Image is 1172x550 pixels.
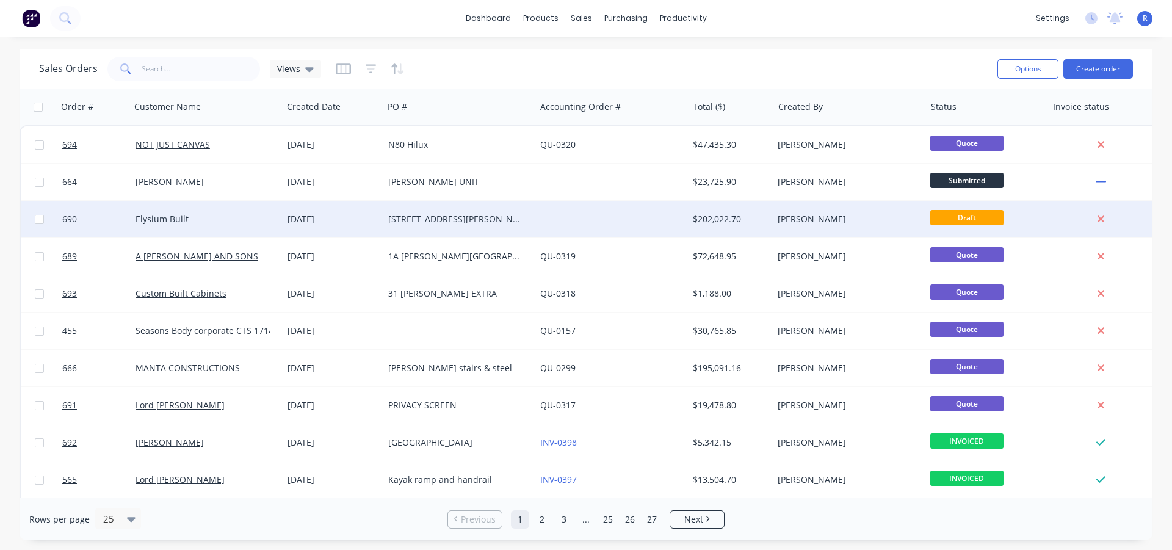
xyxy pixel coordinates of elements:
div: [DATE] [288,474,378,486]
div: [PERSON_NAME] [778,176,913,188]
span: 691 [62,399,77,411]
a: Page 27 [643,510,661,529]
a: [PERSON_NAME] [136,436,204,448]
div: Order # [61,101,93,113]
span: Draft [930,210,1004,225]
div: $5,342.15 [693,436,764,449]
a: Previous page [448,513,502,526]
a: Page 2 [533,510,551,529]
div: [GEOGRAPHIC_DATA] [388,436,524,449]
span: Views [277,62,300,75]
span: Rows per page [29,513,90,526]
span: Quote [930,322,1004,337]
a: Page 26 [621,510,639,529]
input: Search... [142,57,261,81]
span: R [1143,13,1148,24]
a: 693 [62,275,136,312]
a: 565 [62,461,136,498]
span: Quote [930,396,1004,411]
div: Created By [778,101,823,113]
div: [DATE] [288,139,378,151]
div: $195,091.16 [693,362,764,374]
a: 694 [62,126,136,163]
a: 455 [62,313,136,349]
a: A [PERSON_NAME] AND SONS [136,250,258,262]
div: [PERSON_NAME] stairs & steel [388,362,524,374]
a: QU-0317 [540,399,576,411]
a: QU-0319 [540,250,576,262]
div: [PERSON_NAME] [778,362,913,374]
span: Next [684,513,703,526]
a: Custom Built Cabinets [136,288,226,299]
a: INV-0398 [540,436,577,448]
span: Quote [930,284,1004,300]
a: QU-0157 [540,325,576,336]
div: purchasing [598,9,654,27]
div: $13,504.70 [693,474,764,486]
div: [DATE] [288,250,378,262]
div: 1A [PERSON_NAME][GEOGRAPHIC_DATA][PERSON_NAME] [388,250,524,262]
div: $72,648.95 [693,250,764,262]
a: Elysium Built [136,213,189,225]
a: Page 3 [555,510,573,529]
a: Seasons Body corporate CTS 17147 [136,325,278,336]
span: 666 [62,362,77,374]
span: Quote [930,247,1004,262]
img: Factory [22,9,40,27]
div: [PERSON_NAME] [778,399,913,411]
div: [DATE] [288,288,378,300]
span: 693 [62,288,77,300]
div: Customer Name [134,101,201,113]
span: 690 [62,213,77,225]
span: INVOICED [930,471,1004,486]
div: [PERSON_NAME] [778,250,913,262]
div: Total ($) [693,101,725,113]
a: 690 [62,201,136,237]
div: sales [565,9,598,27]
div: [PERSON_NAME] [778,213,913,225]
a: QU-0318 [540,288,576,299]
span: 455 [62,325,77,337]
a: Jump forward [577,510,595,529]
div: [PERSON_NAME] [778,325,913,337]
span: Quote [930,136,1004,151]
a: dashboard [460,9,517,27]
span: 565 [62,474,77,486]
div: [DATE] [288,362,378,374]
a: 689 [62,238,136,275]
div: [DATE] [288,325,378,337]
div: [PERSON_NAME] [778,288,913,300]
span: Previous [461,513,496,526]
button: Options [997,59,1058,79]
button: Create order [1063,59,1133,79]
span: 664 [62,176,77,188]
div: $47,435.30 [693,139,764,151]
a: 666 [62,350,136,386]
div: N80 Hilux [388,139,524,151]
a: QU-0299 [540,362,576,374]
div: $1,188.00 [693,288,764,300]
span: INVOICED [930,433,1004,449]
div: Created Date [287,101,341,113]
div: [PERSON_NAME] [778,139,913,151]
span: 694 [62,139,77,151]
a: Lord [PERSON_NAME] [136,399,225,411]
span: Quote [930,359,1004,374]
div: Invoice status [1053,101,1109,113]
a: Page 1 is your current page [511,510,529,529]
div: $30,765.85 [693,325,764,337]
h1: Sales Orders [39,63,98,74]
a: INV-0397 [540,474,577,485]
div: Status [931,101,957,113]
div: [PERSON_NAME] UNIT [388,176,524,188]
span: 692 [62,436,77,449]
a: 664 [62,164,136,200]
span: 689 [62,250,77,262]
a: QU-0320 [540,139,576,150]
div: settings [1030,9,1076,27]
div: 31 [PERSON_NAME] EXTRA [388,288,524,300]
div: [PERSON_NAME] [778,474,913,486]
div: [DATE] [288,176,378,188]
a: Page 25 [599,510,617,529]
div: productivity [654,9,713,27]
